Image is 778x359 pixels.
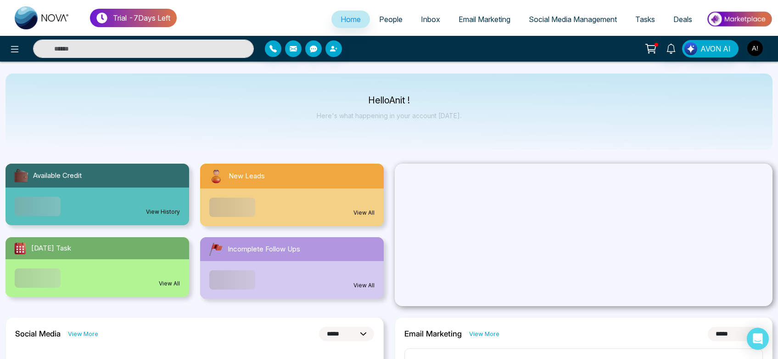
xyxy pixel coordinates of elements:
[229,171,265,182] span: New Leads
[207,167,225,185] img: newLeads.svg
[33,171,82,181] span: Available Credit
[195,237,389,299] a: Incomplete Follow UpsView All
[529,15,617,24] span: Social Media Management
[113,12,170,23] p: Trial - 7 Days Left
[341,15,361,24] span: Home
[13,167,29,184] img: availableCredit.svg
[353,209,375,217] a: View All
[331,11,370,28] a: Home
[673,15,692,24] span: Deals
[159,279,180,288] a: View All
[412,11,449,28] a: Inbox
[520,11,626,28] a: Social Media Management
[747,40,763,56] img: User Avatar
[706,9,772,29] img: Market-place.gif
[13,241,28,256] img: todayTask.svg
[459,15,510,24] span: Email Marketing
[379,15,403,24] span: People
[635,15,655,24] span: Tasks
[421,15,440,24] span: Inbox
[684,42,697,55] img: Lead Flow
[31,243,71,254] span: [DATE] Task
[195,164,389,226] a: New LeadsView All
[68,330,98,338] a: View More
[404,329,462,338] h2: Email Marketing
[700,43,731,54] span: AVON AI
[449,11,520,28] a: Email Marketing
[15,329,61,338] h2: Social Media
[15,6,70,29] img: Nova CRM Logo
[317,97,461,104] p: Hello Anit !
[682,40,739,57] button: AVON AI
[626,11,664,28] a: Tasks
[370,11,412,28] a: People
[207,241,224,257] img: followUps.svg
[146,208,180,216] a: View History
[228,244,300,255] span: Incomplete Follow Ups
[353,281,375,290] a: View All
[664,11,701,28] a: Deals
[317,112,461,120] p: Here's what happening in your account [DATE].
[747,328,769,350] div: Open Intercom Messenger
[469,330,499,338] a: View More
